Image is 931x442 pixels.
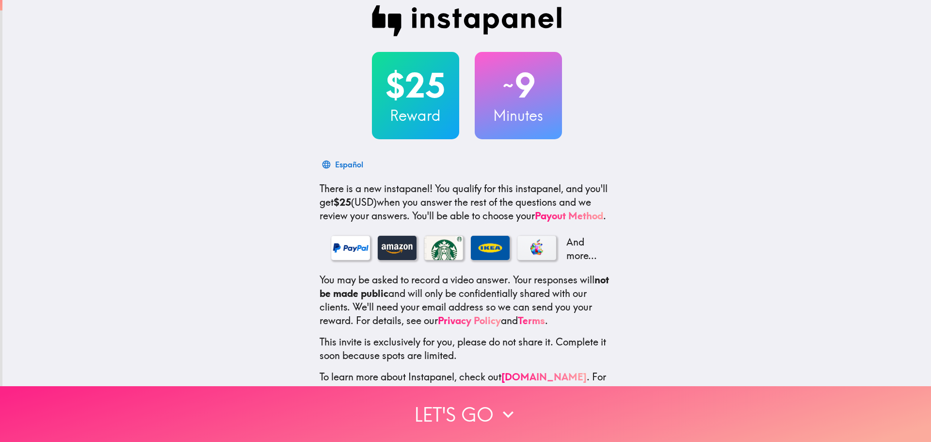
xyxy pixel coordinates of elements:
a: Privacy Policy [438,314,501,327]
img: Instapanel [372,5,562,36]
a: Payout Method [535,210,603,222]
h2: $25 [372,65,459,105]
a: Terms [518,314,545,327]
span: There is a new instapanel! [320,182,433,195]
div: Español [335,158,363,171]
b: not be made public [320,274,609,299]
a: [DOMAIN_NAME] [501,371,587,383]
button: Español [320,155,367,174]
h3: Reward [372,105,459,126]
p: You qualify for this instapanel, and you'll get (USD) when you answer the rest of the questions a... [320,182,614,223]
p: This invite is exclusively for you, please do not share it. Complete it soon because spots are li... [320,335,614,362]
h3: Minutes [475,105,562,126]
p: To learn more about Instapanel, check out . For questions or help, email us at . [320,370,614,411]
h2: 9 [475,65,562,105]
p: And more... [564,235,603,262]
span: ~ [501,71,515,100]
b: $25 [334,196,351,208]
p: You may be asked to record a video answer. Your responses will and will only be confidentially sh... [320,273,614,327]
